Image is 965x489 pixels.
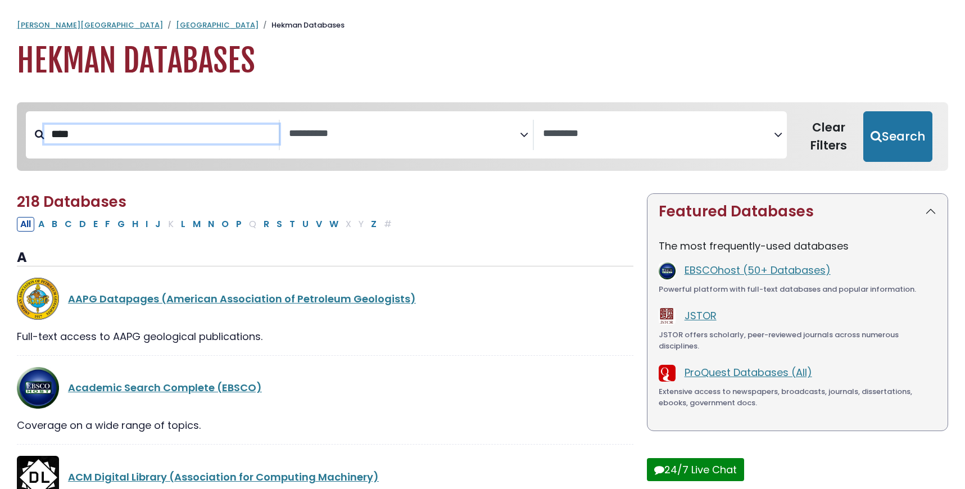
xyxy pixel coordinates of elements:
[260,217,273,232] button: Filter Results R
[76,217,89,232] button: Filter Results D
[326,217,342,232] button: Filter Results W
[68,292,416,306] a: AAPG Datapages (American Association of Petroleum Geologists)
[189,217,204,232] button: Filter Results M
[863,111,932,162] button: Submit for Search Results
[543,128,774,140] textarea: Search
[368,217,380,232] button: Filter Results Z
[176,20,259,30] a: [GEOGRAPHIC_DATA]
[259,20,345,31] li: Hekman Databases
[61,217,75,232] button: Filter Results C
[218,217,232,232] button: Filter Results O
[659,238,936,253] p: The most frequently-used databases
[17,418,633,433] div: Coverage on a wide range of topics.
[312,217,325,232] button: Filter Results V
[647,194,948,229] button: Featured Databases
[102,217,114,232] button: Filter Results F
[299,217,312,232] button: Filter Results U
[17,329,633,344] div: Full-text access to AAPG geological publications.
[286,217,298,232] button: Filter Results T
[659,329,936,351] div: JSTOR offers scholarly, peer-reviewed journals across numerous disciplines.
[17,20,948,31] nav: breadcrumb
[685,309,717,323] a: JSTOR
[68,381,262,395] a: Academic Search Complete (EBSCO)
[17,192,126,212] span: 218 Databases
[35,217,48,232] button: Filter Results A
[685,263,831,277] a: EBSCOhost (50+ Databases)
[659,284,936,295] div: Powerful platform with full-text databases and popular information.
[17,102,948,171] nav: Search filters
[129,217,142,232] button: Filter Results H
[44,125,279,143] input: Search database by title or keyword
[659,386,936,408] div: Extensive access to newspapers, broadcasts, journals, dissertations, ebooks, government docs.
[794,111,863,162] button: Clear Filters
[233,217,245,232] button: Filter Results P
[289,128,520,140] textarea: Search
[178,217,189,232] button: Filter Results L
[17,217,34,232] button: All
[17,42,948,80] h1: Hekman Databases
[647,458,744,481] button: 24/7 Live Chat
[685,365,812,379] a: ProQuest Databases (All)
[273,217,286,232] button: Filter Results S
[17,250,633,266] h3: A
[48,217,61,232] button: Filter Results B
[152,217,164,232] button: Filter Results J
[17,20,163,30] a: [PERSON_NAME][GEOGRAPHIC_DATA]
[205,217,218,232] button: Filter Results N
[68,470,379,484] a: ACM Digital Library (Association for Computing Machinery)
[142,217,151,232] button: Filter Results I
[17,216,396,230] div: Alpha-list to filter by first letter of database name
[114,217,128,232] button: Filter Results G
[90,217,101,232] button: Filter Results E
